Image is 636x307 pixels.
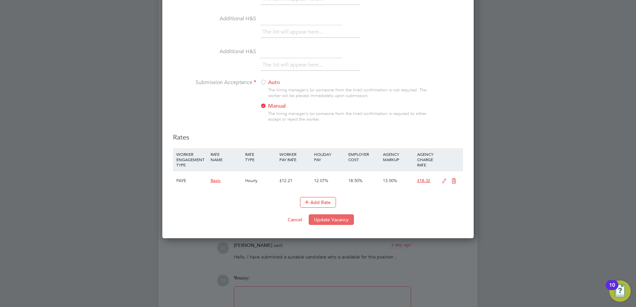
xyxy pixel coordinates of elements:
label: Submission Acceptance [173,79,256,86]
li: The list will appear here... [262,60,325,69]
label: Manual [260,103,343,110]
span: 18.50% [348,178,363,183]
div: WORKER ENGAGEMENT TYPE [175,148,209,171]
h3: Rates [173,133,463,142]
div: The hiring manager's (or someone from the hirer) confirmation is required to either accept or rej... [268,111,430,122]
span: 12.07% [314,178,328,183]
div: RATE NAME [209,148,243,165]
div: RATE TYPE [243,148,278,165]
div: Hourly [243,171,278,190]
div: AGENCY CHARGE RATE [415,148,438,171]
div: PAYE [175,171,209,190]
div: EMPLOYER COST [347,148,381,165]
label: Additional H&S [173,15,256,22]
div: HOLIDAY PAY [312,148,347,165]
label: Auto [260,79,343,86]
button: Add Rate [300,197,336,208]
div: The hiring manager's (or someone from the hirer) confirmation is not required. The worker will be... [268,87,430,99]
div: £12.21 [278,171,312,190]
div: AGENCY MARKUP [381,148,415,165]
span: £18.32 [417,178,430,183]
button: Update Vacancy [309,214,354,225]
span: Basic [211,178,221,183]
div: WORKER PAY RATE [278,148,312,165]
span: 13.00% [383,178,397,183]
button: Cancel [282,214,307,225]
div: 10 [609,285,615,294]
li: The list will appear here... [262,28,325,37]
button: Open Resource Center, 10 new notifications [609,280,631,302]
label: Additional H&S [173,48,256,55]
